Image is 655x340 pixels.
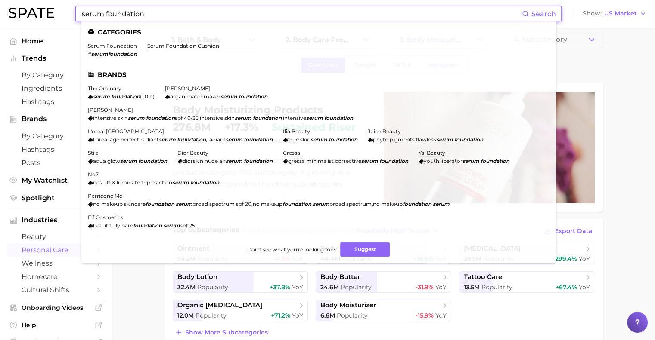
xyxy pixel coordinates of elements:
span: Popularity [337,312,368,319]
span: beautifully bare [93,222,133,229]
span: organic [MEDICAL_DATA] [177,301,262,309]
span: YoY [578,283,590,291]
span: spf 40/35 [175,115,199,121]
a: the ordinary [88,85,121,92]
span: tattoo care [464,273,502,281]
em: foundation [111,93,140,100]
span: Don't see what you're looking for? [247,246,335,253]
a: Onboarding Videos [7,301,105,314]
em: foundation [177,136,206,143]
em: foundation [282,201,311,207]
a: perricone md [88,193,123,199]
span: +67.4% [555,283,577,291]
button: ShowUS Market [580,8,649,19]
a: organic [MEDICAL_DATA]12.0m Popularity+71.2% YoY [173,300,308,321]
span: 6.6m [320,312,335,319]
span: gressa minimalist corrective [288,158,361,164]
span: 13.5m [464,283,480,291]
span: no makeup [253,201,282,207]
span: personal care [22,246,90,254]
span: cultural shifts [22,286,90,294]
em: serum [128,115,145,121]
span: Popularity [196,312,227,319]
a: elf cosmetics [88,214,123,221]
a: body moisturizer6.6m Popularity-15.9% YoY [316,300,451,321]
a: cultural shifts [7,283,105,297]
a: l'oreal [GEOGRAPHIC_DATA] [88,128,164,135]
div: , [88,136,273,143]
a: Ingredients [7,82,105,95]
em: foundation [481,158,509,164]
a: juice beauty [368,128,401,135]
a: personal care [7,243,105,257]
a: tattoo care13.5m Popularity+67.4% YoY [459,271,595,293]
a: body butter24.6m Popularity-31.9% YoY [316,271,451,293]
a: Spotlight [7,191,105,205]
span: Search [531,10,556,18]
a: Posts [7,156,105,169]
a: Help [7,319,105,331]
span: intensive skin [93,115,128,121]
em: serum [235,115,251,121]
em: foundation [133,222,162,229]
span: intensive [283,115,306,121]
span: phyto pigments flawless [373,136,436,143]
span: YoY [292,312,303,319]
span: Industries [22,216,90,224]
em: serum [361,158,378,164]
em: serum [176,201,192,207]
span: +299.4% [551,255,577,263]
span: no makeup skincare [93,201,146,207]
span: aqua glow [93,158,120,164]
span: Home [22,37,90,45]
span: broad spectrum [329,201,372,207]
div: , , [88,201,450,207]
a: ysl beauty [419,150,445,156]
a: homecare [7,270,105,283]
a: Home [7,34,105,48]
a: dior beauty [177,150,208,156]
em: serum [436,136,453,143]
a: Hashtags [7,95,105,108]
em: foundation [190,179,219,186]
em: serum [433,201,450,207]
span: spf 25 [180,222,195,229]
em: foundation [146,115,175,121]
em: serum [313,201,329,207]
span: +71.2% [271,312,290,319]
a: serum foundation [88,43,137,49]
em: serumfoundation [91,51,137,57]
em: serum [226,158,242,164]
em: foundation [138,158,167,164]
button: Export Data [542,225,594,237]
em: serum [310,136,327,143]
button: Show more subcategories [173,326,270,338]
span: YoY [292,283,303,291]
span: Ingredients [22,84,90,92]
em: serum [120,158,137,164]
span: no makeup [373,201,403,207]
span: 24.6m [320,283,339,291]
span: YoY [435,283,447,291]
span: radiant [207,136,226,143]
span: Onboarding Videos [22,304,90,312]
a: body lotion32.4m Popularity+37.8% YoY [173,271,308,293]
button: Industries [7,214,105,227]
span: homecare [22,273,90,281]
em: foundation [253,115,282,121]
span: -31.9% [416,283,434,291]
span: wellness [22,259,90,267]
em: serum [93,93,110,100]
a: [PERSON_NAME] [88,107,133,113]
span: Hashtags [22,98,90,106]
span: body lotion [177,273,217,281]
span: intensive skin [200,115,235,121]
a: by Category [7,68,105,82]
span: Popularity [341,283,372,291]
span: Export Data [555,227,593,235]
img: SPATE [9,8,54,18]
span: Popularity [481,283,512,291]
span: Hashtags [22,145,90,153]
em: foundation [239,93,267,100]
em: foundation [329,136,357,143]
